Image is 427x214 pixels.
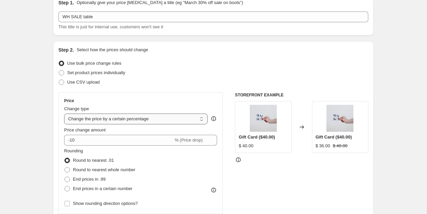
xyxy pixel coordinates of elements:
span: Use bulk price change rules [67,61,121,66]
span: End prices in .99 [73,177,106,182]
div: help [210,115,217,122]
span: Change type [64,106,89,111]
strike: $ 40.00 [333,143,347,149]
span: % (Price drop) [175,137,203,143]
h3: Price [64,98,74,103]
div: $ 36.00 [316,143,330,149]
span: Gift Card ($40.00) [239,134,275,140]
h6: STOREFRONT EXAMPLE [235,92,368,98]
span: Use CSV upload [67,80,100,85]
img: 5H3A9137_80x.jpg [326,105,353,132]
span: Round to nearest .01 [73,158,114,163]
img: 5H3A9137_80x.jpg [250,105,277,132]
span: Rounding [64,148,83,153]
span: End prices in a certain number [73,186,132,191]
input: -15 [64,135,173,146]
span: Price change amount [64,127,106,132]
span: This title is just for internal use, customers won't see it [58,24,163,29]
span: Set product prices individually [67,70,125,75]
input: 30% off holiday sale [58,11,368,22]
span: Show rounding direction options? [73,201,138,206]
span: Round to nearest whole number [73,167,135,172]
p: Select how the prices should change [77,47,148,53]
div: $ 40.00 [239,143,253,149]
span: Gift Card ($40.00) [316,134,352,140]
h2: Step 2. [58,47,74,53]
